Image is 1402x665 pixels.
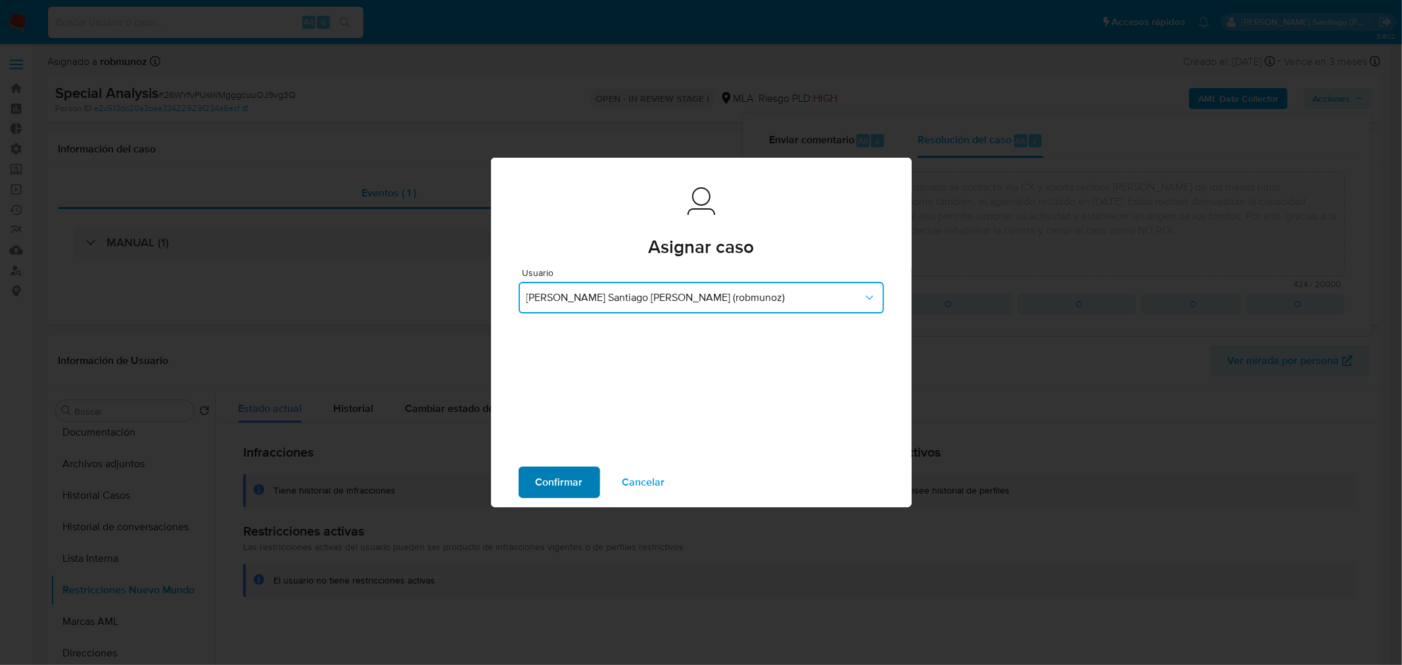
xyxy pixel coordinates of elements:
span: Usuario [522,268,887,277]
span: Asignar caso [648,238,754,256]
button: Confirmar [519,467,600,498]
span: Cancelar [622,468,665,497]
span: [PERSON_NAME] Santiago [PERSON_NAME] (robmunoz) [526,291,863,304]
button: Cancelar [605,467,682,498]
span: Confirmar [536,468,583,497]
button: [PERSON_NAME] Santiago [PERSON_NAME] (robmunoz) [519,282,884,313]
